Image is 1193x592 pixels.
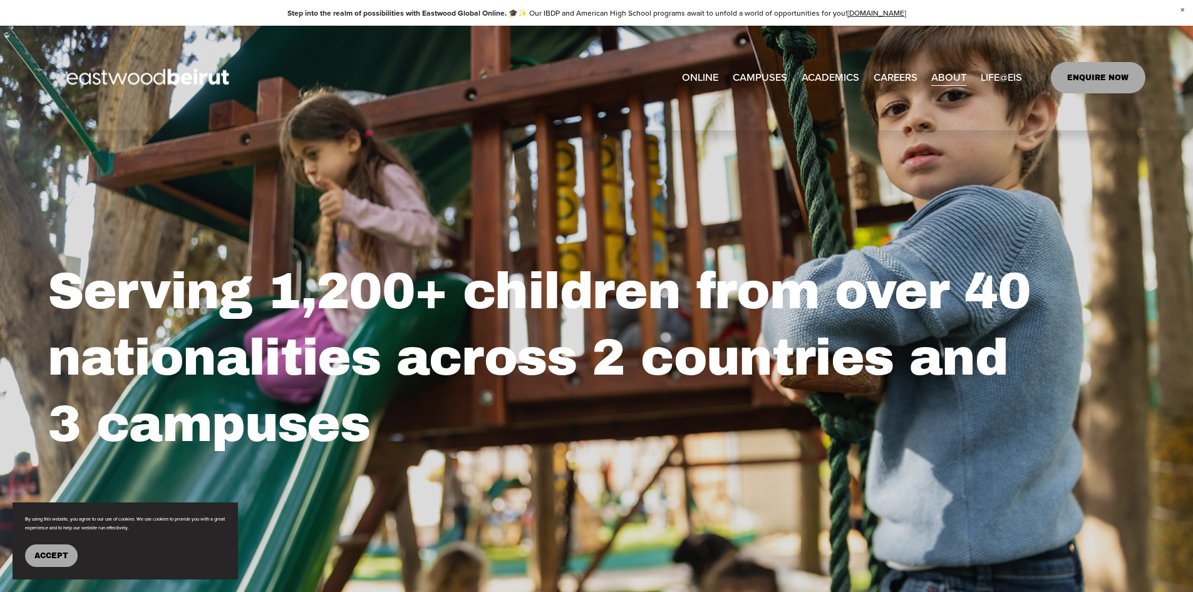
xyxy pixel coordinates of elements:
span: CAMPUSES [733,68,787,87]
a: [DOMAIN_NAME] [847,8,906,18]
h2: Serving 1,200+ children from over 40 nationalities across 2 countries and 3 campuses [48,258,1145,458]
a: ENQUIRE NOW [1051,62,1145,93]
span: ABOUT [931,68,966,87]
a: folder dropdown [733,68,787,88]
span: ACADEMICS [802,68,859,87]
p: By using this website, you agree to our use of cookies. We use cookies to provide you with a grea... [25,515,225,532]
a: folder dropdown [931,68,966,88]
section: Cookie banner [13,502,238,579]
a: folder dropdown [802,68,859,88]
a: CAREERS [874,68,917,88]
span: Accept [34,551,68,560]
a: folder dropdown [981,68,1022,88]
a: ONLINE [682,68,718,88]
img: EastwoodIS Global Site [48,46,252,110]
span: LIFE@EIS [981,68,1022,87]
button: Accept [25,544,78,567]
